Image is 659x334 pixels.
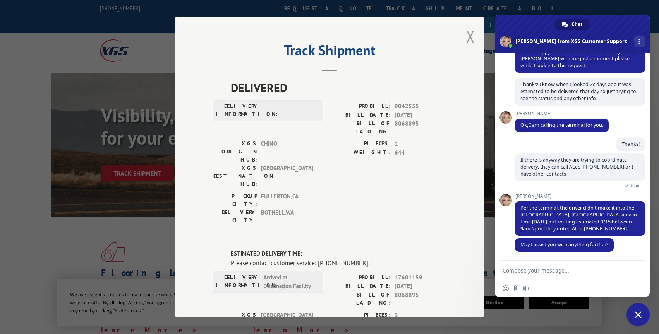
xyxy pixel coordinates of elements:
[395,311,446,320] span: 3
[261,140,313,164] span: CHINO
[523,285,529,291] span: Audio message
[329,291,391,307] label: BILL OF LADING:
[261,208,313,225] span: BOTHELL , WA
[213,140,257,164] label: XGS ORIGIN HUB:
[395,102,446,111] span: 9042555
[520,122,603,128] span: Ok, I am calling the terminal for you.
[520,204,637,232] span: Per the terminal, the driver didn't make it into the [GEOGRAPHIC_DATA], [GEOGRAPHIC_DATA] area in...
[395,119,446,136] span: 8068895
[395,148,446,157] span: 644
[231,258,446,268] div: Please contact customer service: [PHONE_NUMBER].
[520,241,608,248] span: May I assist you with anything further?
[515,194,645,199] span: [PERSON_NAME]
[263,273,316,291] span: Arrived at Destination Facility
[329,148,391,157] label: WEIGHT:
[626,303,650,326] div: Close chat
[395,111,446,120] span: [DATE]
[213,192,257,208] label: PICKUP CITY:
[515,111,609,116] span: [PERSON_NAME]
[213,208,257,225] label: DELIVERY CITY:
[329,273,391,282] label: PROBILL:
[261,164,313,188] span: [GEOGRAPHIC_DATA]
[329,111,391,120] label: BILL DATE:
[231,249,446,258] label: ESTIMATED DELIVERY TIME:
[571,19,582,30] span: Chat
[213,164,257,188] label: XGS DESTINATION HUB:
[555,19,590,30] div: Chat
[503,267,625,274] textarea: Compose your message...
[630,183,640,188] span: Read
[395,140,446,148] span: 1
[329,282,391,291] label: BILL DATE:
[520,81,636,102] span: Thanks! I know when I looked 2x days ago it was estimated to be delivered that day so just trying...
[216,273,259,291] label: DELIVERY INFORMATION:
[503,285,509,291] span: Insert an emoji
[213,45,446,60] h2: Track Shipment
[395,291,446,307] span: 8068895
[395,282,446,291] span: [DATE]
[261,192,313,208] span: FULLERTON , CA
[329,311,391,320] label: PIECES:
[520,157,633,177] span: If there is anyway they are trying to coordinate delivery, they can call ALec [PHONE_NUMBER] or I...
[395,273,446,282] span: 17601159
[329,140,391,148] label: PIECES:
[231,79,446,96] span: DELIVERED
[216,102,259,118] label: DELIVERY INFORMATION:
[634,36,645,47] div: More channels
[513,285,519,291] span: Send a file
[466,26,475,47] button: Close modal
[329,102,391,111] label: PROBILL:
[622,141,640,147] span: Thanks!
[329,119,391,136] label: BILL OF LADING:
